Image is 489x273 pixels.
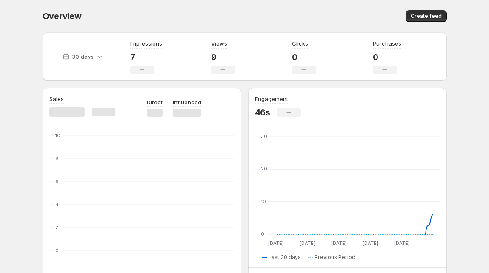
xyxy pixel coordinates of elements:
p: Influenced [173,98,201,106]
h3: Purchases [373,39,401,48]
text: 2 [55,224,58,230]
span: Previous Period [315,254,355,261]
text: 10 [55,132,60,138]
text: [DATE] [268,240,283,246]
text: 0 [55,247,59,253]
text: 10 [261,198,266,204]
h3: Sales [49,95,64,103]
span: Overview [43,11,82,21]
span: Create feed [411,13,442,20]
button: Create feed [406,10,447,22]
text: 8 [55,155,59,161]
p: 30 days [72,52,94,61]
p: 0 [292,52,316,62]
h3: Clicks [292,39,308,48]
text: 6 [55,178,59,184]
p: Direct [147,98,163,106]
h3: Engagement [255,95,288,103]
h3: Impressions [130,39,162,48]
text: 0 [261,231,264,237]
text: [DATE] [394,240,409,246]
text: 4 [55,201,59,207]
span: Last 30 days [269,254,301,261]
h3: Views [211,39,227,48]
p: 9 [211,52,235,62]
text: [DATE] [331,240,346,246]
text: [DATE] [299,240,315,246]
text: [DATE] [362,240,378,246]
p: 7 [130,52,162,62]
p: 0 [373,52,401,62]
text: 30 [261,133,267,139]
p: 46s [255,107,270,118]
text: 20 [261,166,267,172]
